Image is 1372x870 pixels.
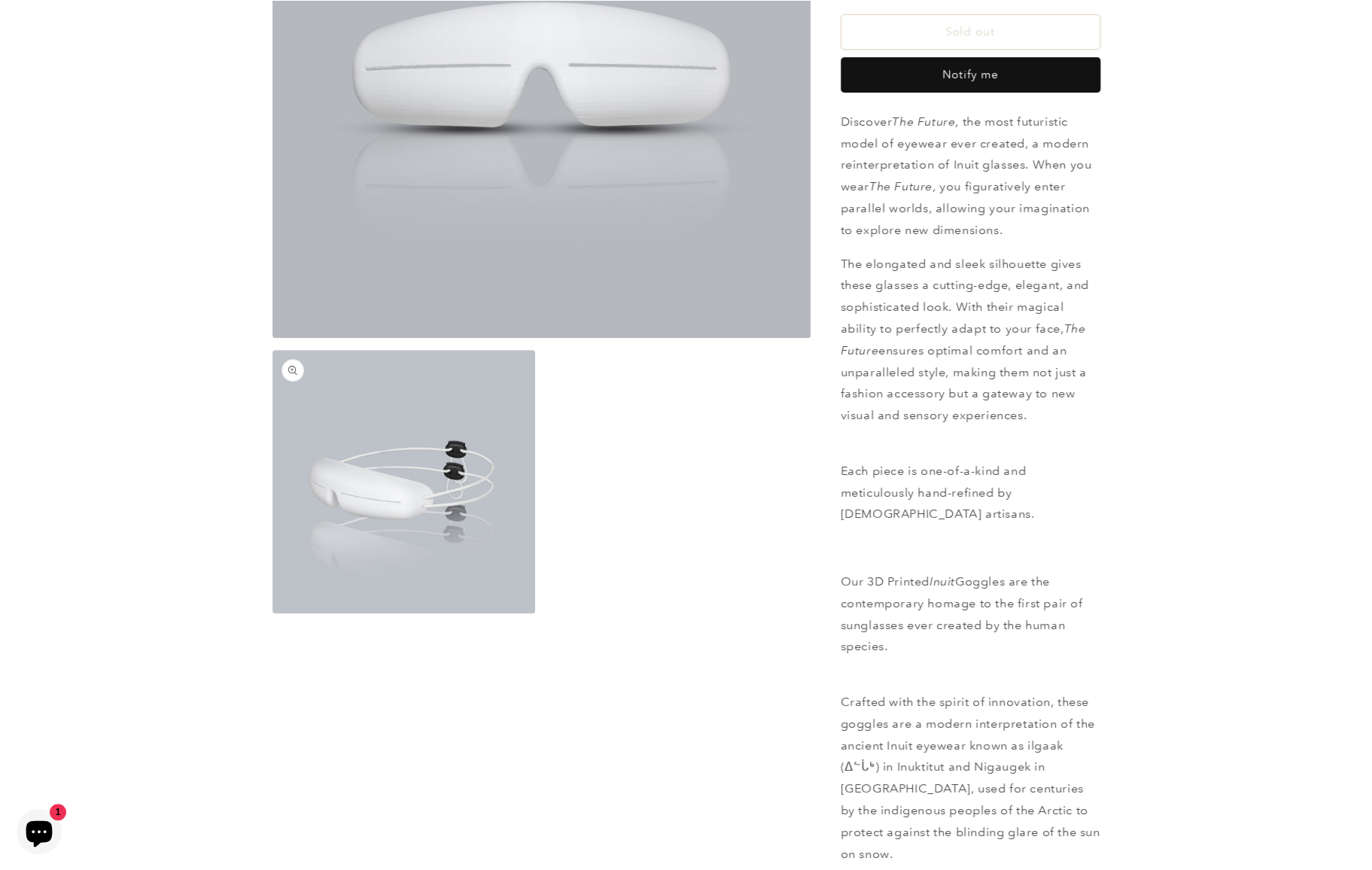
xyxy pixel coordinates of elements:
[12,809,66,858] inbox-online-store-chat: Shopify online store chat
[929,574,955,589] em: Inuit
[869,179,932,193] em: The Future
[892,114,955,129] em: The Future
[841,321,1086,357] em: The Future
[841,670,1100,865] p: Crafted with the spirit of innovation, these goggles are a modern interpretation of the ancient I...
[841,461,1100,525] p: Each piece is one-of-a-kind and meticulously hand-refined by [DEMOGRAPHIC_DATA] artisans.
[841,111,1100,242] p: Discover , the most futuristic model of eyewear ever created, a modern reinterpretation of Inuit ...
[841,57,1100,93] button: Notify me
[841,571,1100,658] p: Our 3D Printed Goggles are the contemporary homage to the first pair of sunglasses ever created b...
[841,254,1100,449] p: The elongated and sleek silhouette gives these glasses a cutting-edge, elegant, and sophisticated...
[841,14,1100,50] button: Sold out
